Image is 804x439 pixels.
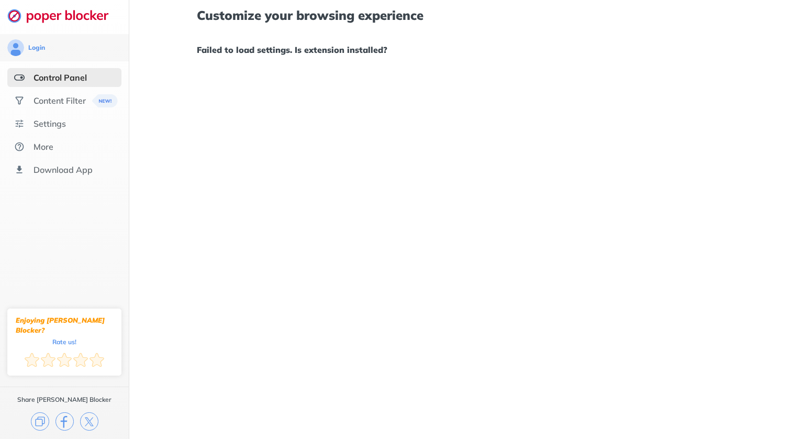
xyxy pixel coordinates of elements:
img: menuBanner.svg [92,94,118,107]
div: More [33,141,53,152]
div: Settings [33,118,66,129]
h1: Customize your browsing experience [197,8,736,22]
img: features-selected.svg [14,72,25,83]
h1: Failed to load settings. Is extension installed? [197,43,736,57]
div: Control Panel [33,72,87,83]
div: Rate us! [52,339,76,344]
img: x.svg [80,412,98,431]
img: social.svg [14,95,25,106]
div: Share [PERSON_NAME] Blocker [17,396,111,404]
div: Enjoying [PERSON_NAME] Blocker? [16,315,113,335]
div: Login [28,43,45,52]
img: avatar.svg [7,39,24,56]
img: download-app.svg [14,164,25,175]
img: about.svg [14,141,25,152]
div: Download App [33,164,93,175]
img: facebook.svg [55,412,74,431]
img: copy.svg [31,412,49,431]
div: Content Filter [33,95,86,106]
img: settings.svg [14,118,25,129]
img: logo-webpage.svg [7,8,120,23]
